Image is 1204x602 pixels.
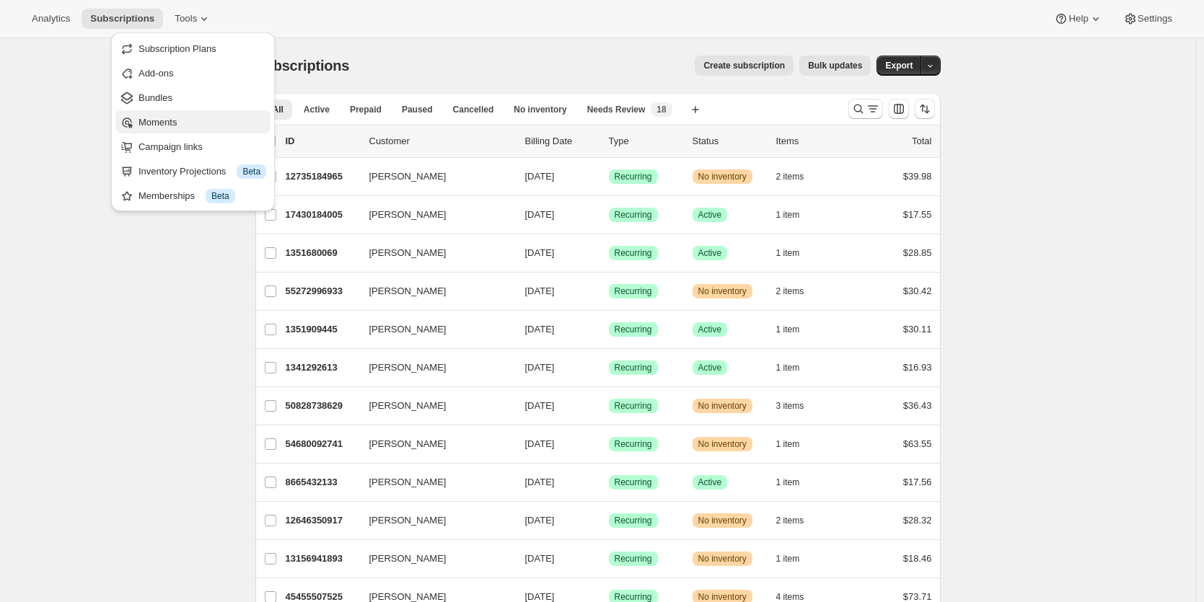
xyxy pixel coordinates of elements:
span: Active [698,209,722,221]
div: 1341292613[PERSON_NAME][DATE]SuccessRecurringSuccessActive1 item$16.93 [286,358,932,378]
button: 2 items [776,167,820,187]
span: [DATE] [525,515,555,526]
span: [DATE] [525,553,555,564]
span: Recurring [615,171,652,182]
span: [PERSON_NAME] [369,513,447,528]
span: Recurring [615,553,652,565]
span: [DATE] [525,171,555,182]
span: Recurring [615,247,652,259]
p: 1351680069 [286,246,358,260]
span: [DATE] [525,591,555,602]
span: $28.32 [903,515,932,526]
span: [DATE] [525,324,555,335]
div: 50828738629[PERSON_NAME][DATE]SuccessRecurringWarningNo inventory3 items$36.43 [286,396,932,416]
span: [PERSON_NAME] [369,284,447,298]
p: 55272996933 [286,284,358,298]
span: Active [304,104,330,115]
span: Active [698,324,722,335]
button: Help [1045,9,1111,29]
span: No inventory [698,285,747,297]
button: [PERSON_NAME] [361,242,505,265]
span: [PERSON_NAME] [369,360,447,375]
button: 1 item [776,205,816,225]
span: $16.93 [903,362,932,373]
div: Items [776,134,848,149]
p: 13156941893 [286,552,358,566]
span: Needs Review [587,104,646,115]
span: 2 items [776,171,804,182]
button: 1 item [776,358,816,378]
p: 50828738629 [286,399,358,413]
span: [PERSON_NAME] [369,208,447,222]
div: 13156941893[PERSON_NAME][DATE]SuccessRecurringWarningNo inventory1 item$18.46 [286,549,932,569]
span: $18.46 [903,553,932,564]
span: [DATE] [525,400,555,411]
span: Active [698,362,722,373]
span: No inventory [698,438,747,450]
button: Create new view [684,99,707,120]
span: Recurring [615,400,652,412]
button: 1 item [776,549,816,569]
p: ID [286,134,358,149]
span: $17.55 [903,209,932,220]
p: Billing Date [525,134,597,149]
button: Campaign links [115,135,271,158]
span: [DATE] [525,438,555,449]
span: $73.71 [903,591,932,602]
span: [PERSON_NAME] [369,246,447,260]
span: Settings [1138,13,1172,25]
button: Moments [115,110,271,133]
button: Settings [1115,9,1181,29]
span: Active [698,247,722,259]
span: Recurring [615,362,652,373]
button: Subscription Plans [115,37,271,60]
span: 18 [656,104,666,115]
button: Inventory Projections [115,159,271,182]
span: 1 item [776,438,800,450]
p: 54680092741 [286,437,358,451]
span: Cancelled [453,104,494,115]
div: Type [609,134,681,149]
p: Total [912,134,931,149]
button: Create subscription [695,56,794,76]
span: 1 item [776,362,800,373]
span: [DATE] [525,247,555,258]
button: [PERSON_NAME] [361,547,505,570]
span: 2 items [776,285,804,297]
span: $63.55 [903,438,932,449]
span: No inventory [698,515,747,526]
span: Prepaid [350,104,382,115]
span: Subscriptions [90,13,154,25]
span: Recurring [615,438,652,450]
span: Help [1068,13,1088,25]
button: Analytics [23,9,79,29]
span: 1 item [776,324,800,335]
span: $30.11 [903,324,932,335]
span: No inventory [514,104,566,115]
button: [PERSON_NAME] [361,509,505,532]
span: 2 items [776,515,804,526]
span: $39.98 [903,171,932,182]
span: $28.85 [903,247,932,258]
button: [PERSON_NAME] [361,280,505,303]
span: Analytics [32,13,70,25]
p: 17430184005 [286,208,358,222]
button: Search and filter results [848,99,883,119]
span: No inventory [698,400,747,412]
span: 1 item [776,553,800,565]
button: [PERSON_NAME] [361,356,505,379]
span: [PERSON_NAME] [369,169,447,184]
span: 1 item [776,247,800,259]
span: Bundles [139,92,172,103]
span: Recurring [615,324,652,335]
span: 3 items [776,400,804,412]
button: Subscriptions [82,9,163,29]
span: [DATE] [525,477,555,487]
p: 12735184965 [286,169,358,184]
div: 1351909445[PERSON_NAME][DATE]SuccessRecurringSuccessActive1 item$30.11 [286,319,932,340]
span: [PERSON_NAME] [369,552,447,566]
p: 1351909445 [286,322,358,337]
button: 1 item [776,243,816,263]
div: 8665432133[PERSON_NAME][DATE]SuccessRecurringSuccessActive1 item$17.56 [286,472,932,492]
span: $30.42 [903,285,932,296]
